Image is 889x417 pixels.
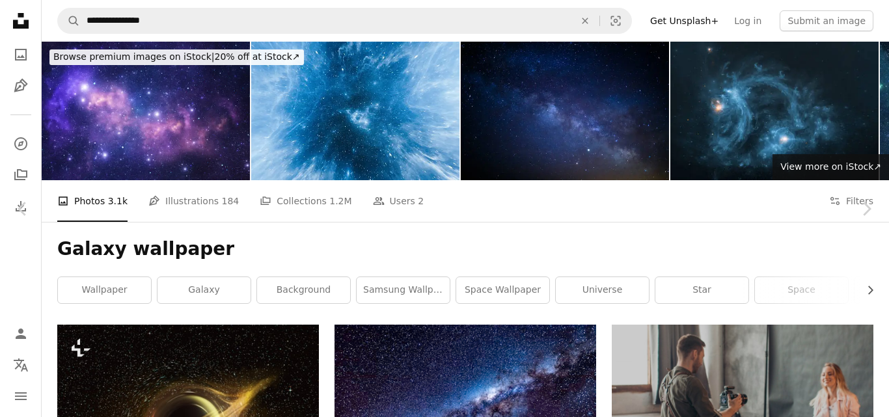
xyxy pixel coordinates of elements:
a: Illustrations [8,73,34,99]
a: Collections 1.2M [260,180,351,222]
span: Browse premium images on iStock | [53,51,214,62]
a: background [257,277,350,303]
a: wallpaper [58,277,151,303]
span: View more on iStock ↗ [780,161,881,172]
a: space wallpaper [456,277,549,303]
button: Menu [8,383,34,409]
a: Next [843,146,889,271]
img: Milky Way [461,42,669,180]
button: Filters [829,180,873,222]
a: galaxy [157,277,251,303]
a: Log in [726,10,769,31]
a: Explore [8,131,34,157]
div: 20% off at iStock ↗ [49,49,304,65]
span: 184 [222,194,239,208]
button: Language [8,352,34,378]
button: scroll list to the right [858,277,873,303]
a: Log in / Sign up [8,321,34,347]
button: Visual search [600,8,631,33]
h1: Galaxy wallpaper [57,237,873,261]
img: Abstract image of distant galaxies merging together [670,42,879,180]
a: universe [556,277,649,303]
a: View more on iStock↗ [773,154,889,180]
a: Photos [8,42,34,68]
a: Browse premium images on iStock|20% off at iStock↗ [42,42,312,73]
img: Purple space stars [42,42,250,180]
a: space [755,277,848,303]
button: Search Unsplash [58,8,80,33]
a: Illustrations 184 [148,180,239,222]
a: Users 2 [373,180,424,222]
a: star [655,277,748,303]
span: 2 [418,194,424,208]
form: Find visuals sitewide [57,8,632,34]
span: 1.2M [329,194,351,208]
a: samsung wallpaper [357,277,450,303]
img: Colorful cosmic scene featuring bright stars and swirling blue nebulae set in a vast universe. Li... [251,42,459,180]
button: Submit an image [780,10,873,31]
a: Get Unsplash+ [642,10,726,31]
button: Clear [571,8,599,33]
